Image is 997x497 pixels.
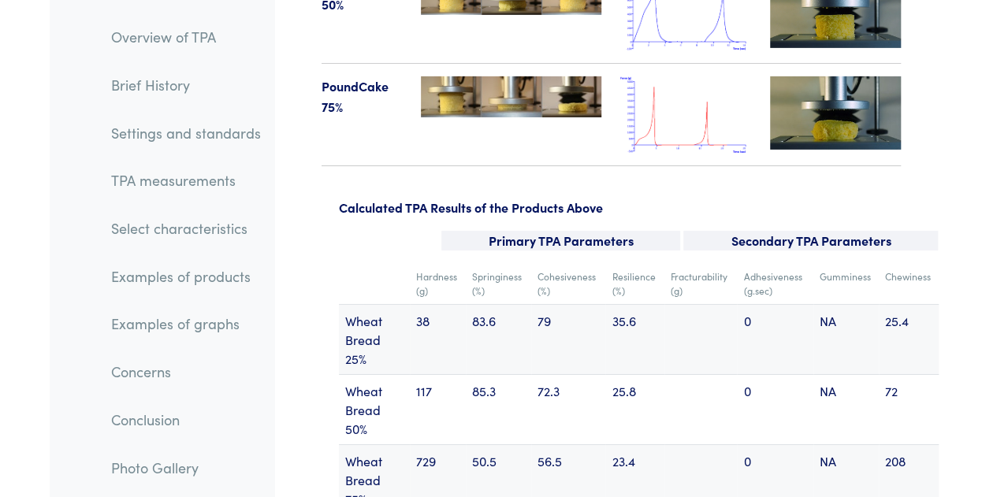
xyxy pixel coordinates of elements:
a: Examples of products [99,258,273,295]
td: 72.3 [531,375,605,445]
td: Wheat Bread 50% [339,375,410,445]
td: 79 [531,305,605,375]
td: Fracturability (g) [664,263,737,305]
img: poundcake_tpa_75.png [620,76,751,153]
img: poundcake-videotn-75.jpg [770,76,901,150]
a: Conclusion [99,402,273,438]
td: 35.6 [605,305,664,375]
td: 85.3 [466,375,531,445]
td: Gumminess [813,263,879,305]
p: Primary TPA Parameters [441,231,680,251]
td: 83.6 [466,305,531,375]
img: poundcake-75-123-tpa.jpg [421,76,601,117]
td: Springiness (%) [466,263,531,305]
a: Photo Gallery [99,449,273,485]
a: Overview of TPA [99,19,273,55]
p: Calculated TPA Results of the Products Above [339,198,939,218]
td: Wheat Bread 25% [339,305,410,375]
td: Chewiness [879,263,939,305]
a: Examples of graphs [99,306,273,342]
a: Brief History [99,67,273,103]
td: 0 [737,305,813,375]
td: NA [813,375,879,445]
td: Adhesiveness (g.sec) [737,263,813,305]
td: Cohesiveness (%) [531,263,605,305]
td: 25.4 [879,305,939,375]
td: NA [813,305,879,375]
td: 0 [737,375,813,445]
td: 38 [410,305,467,375]
td: 25.8 [605,375,664,445]
a: Settings and standards [99,114,273,150]
p: PoundCake 75% [322,76,403,117]
td: Resilience (%) [605,263,664,305]
td: 117 [410,375,467,445]
a: TPA measurements [99,162,273,198]
td: Hardness (g) [410,263,467,305]
a: Concerns [99,354,273,390]
p: Secondary TPA Parameters [683,231,938,251]
a: Select characteristics [99,210,273,247]
td: 72 [879,375,939,445]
